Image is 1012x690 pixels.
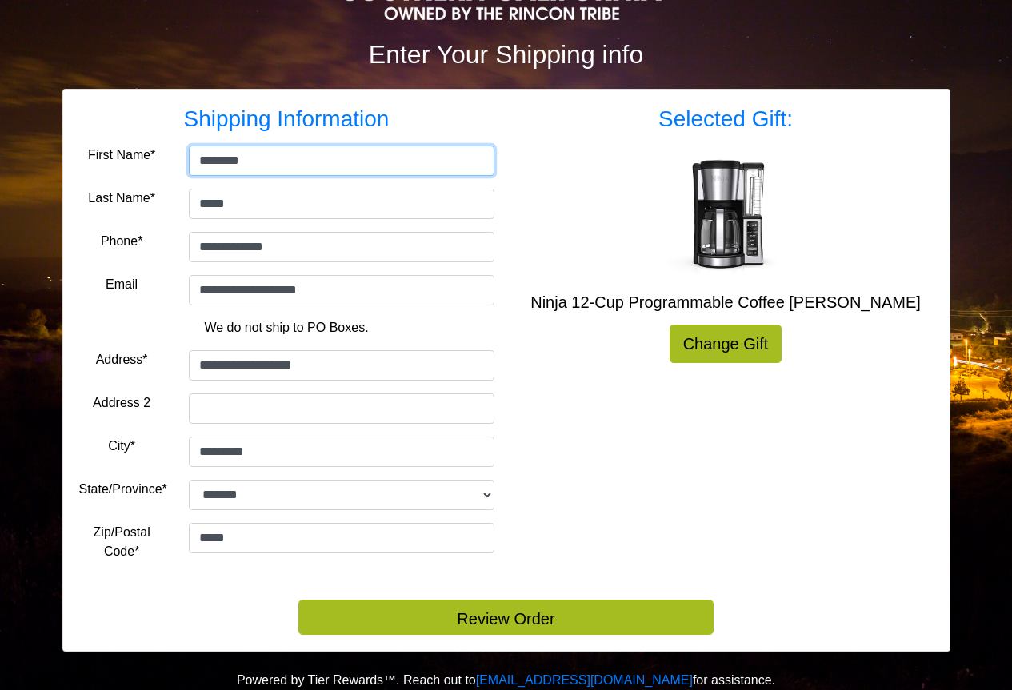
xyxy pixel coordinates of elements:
[670,325,782,363] a: Change Gift
[88,146,155,165] label: First Name*
[62,39,950,70] h2: Enter Your Shipping info
[91,318,482,337] p: We do not ship to PO Boxes.
[476,673,693,687] a: [EMAIL_ADDRESS][DOMAIN_NAME]
[79,480,167,499] label: State/Province*
[108,437,135,456] label: City*
[93,393,150,413] label: Address 2
[518,293,934,312] h5: Ninja 12-Cup Programmable Coffee [PERSON_NAME]
[518,106,934,133] h3: Selected Gift:
[79,106,494,133] h3: Shipping Information
[79,523,165,561] label: Zip/Postal Code*
[88,189,155,208] label: Last Name*
[662,152,790,280] img: Ninja 12-Cup Programmable Coffee Brewer
[237,673,775,687] span: Powered by Tier Rewards™. Reach out to for assistance.
[96,350,148,369] label: Address*
[298,600,714,635] button: Review Order
[101,232,143,251] label: Phone*
[106,275,138,294] label: Email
